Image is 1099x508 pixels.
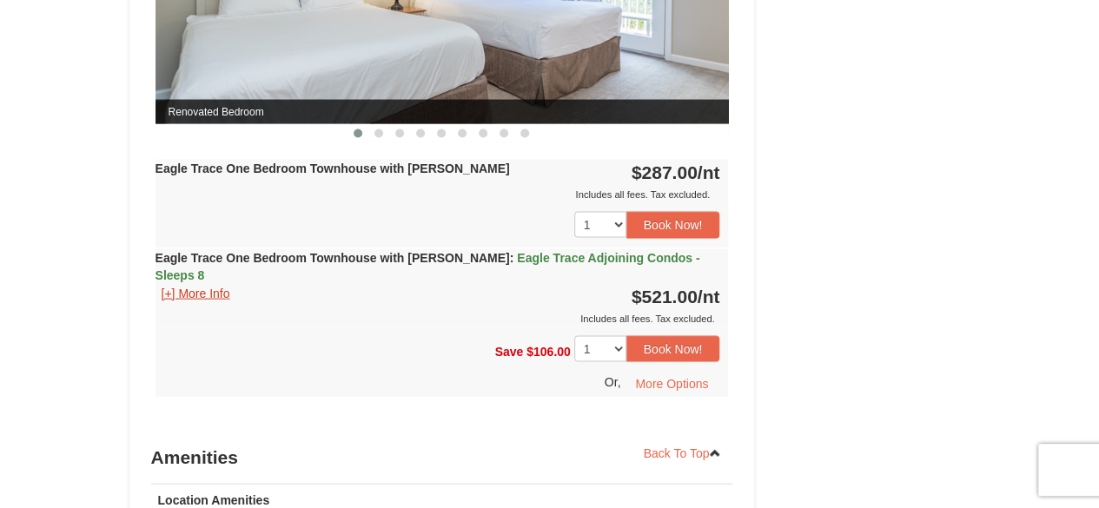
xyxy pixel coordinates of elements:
[605,376,621,390] span: Or,
[156,251,700,282] strong: Eagle Trace One Bedroom Townhouse with [PERSON_NAME]
[624,371,719,397] button: More Options
[156,100,729,124] span: Renovated Bedroom
[626,336,720,362] button: Book Now!
[526,345,571,359] span: $106.00
[156,284,236,303] button: [+] More Info
[151,440,733,475] h3: Amenities
[156,186,720,203] div: Includes all fees. Tax excluded.
[698,287,720,307] span: /nt
[698,162,720,182] span: /nt
[632,440,733,466] a: Back To Top
[156,162,510,175] strong: Eagle Trace One Bedroom Townhouse with [PERSON_NAME]
[156,310,720,327] div: Includes all fees. Tax excluded.
[158,493,270,507] strong: Location Amenities
[632,287,698,307] span: $521.00
[156,251,700,282] span: Eagle Trace Adjoining Condos - Sleeps 8
[626,212,720,238] button: Book Now!
[510,251,514,265] span: :
[494,345,523,359] span: Save
[632,162,720,182] strong: $287.00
